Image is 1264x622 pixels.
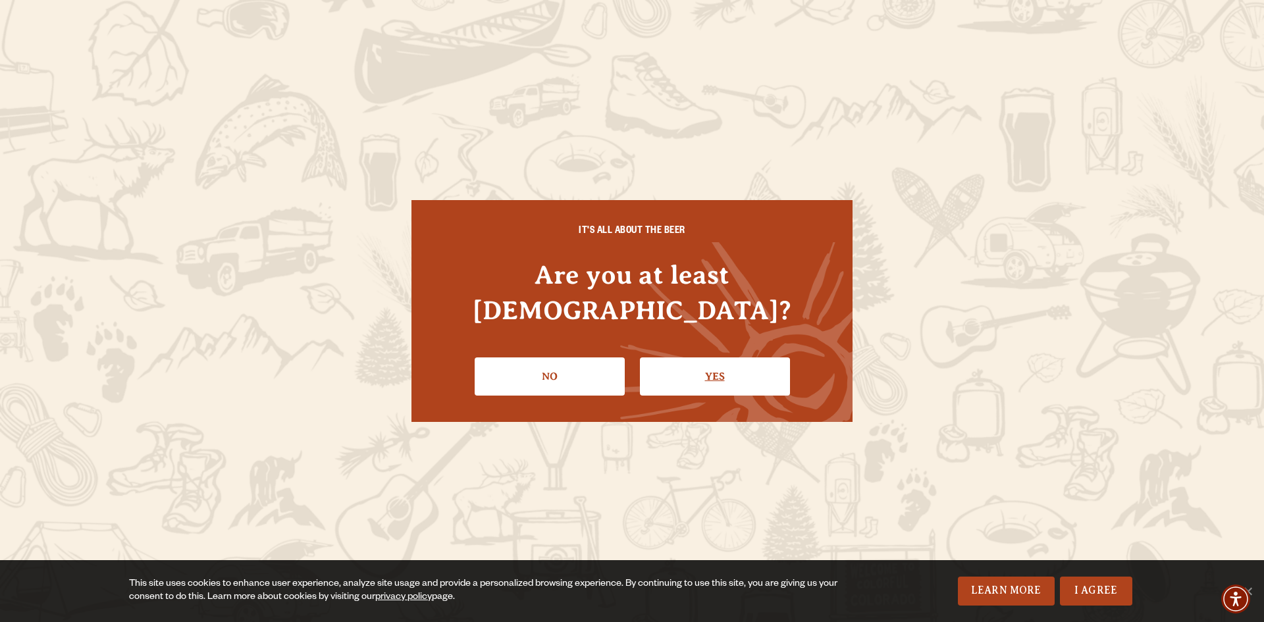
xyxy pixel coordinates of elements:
[438,257,826,327] h4: Are you at least [DEMOGRAPHIC_DATA]?
[958,577,1055,606] a: Learn More
[438,226,826,238] h6: IT'S ALL ABOUT THE BEER
[1060,577,1132,606] a: I Agree
[1221,584,1250,613] div: Accessibility Menu
[640,357,790,396] a: Confirm I'm 21 or older
[129,578,848,604] div: This site uses cookies to enhance user experience, analyze site usage and provide a personalized ...
[475,357,625,396] a: No
[375,592,432,603] a: privacy policy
